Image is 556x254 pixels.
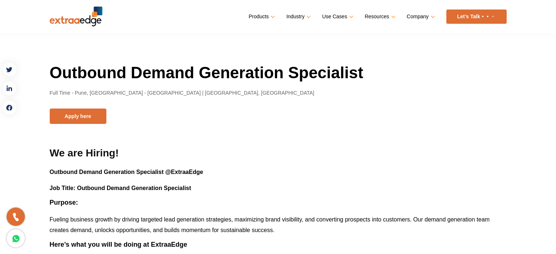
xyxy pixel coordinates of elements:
[365,11,394,22] a: Resources
[50,185,191,191] b: Job Title: Outbound Demand Generation Specialist
[50,109,106,124] button: Apply here
[249,11,273,22] a: Products
[407,11,434,22] a: Company
[286,11,309,22] a: Industry
[50,169,171,175] b: Outbound Demand Generation Specialist @
[2,81,17,96] a: linkedin
[50,89,507,98] p: Full Time - Pune, [GEOGRAPHIC_DATA] - [GEOGRAPHIC_DATA] | [GEOGRAPHIC_DATA], [GEOGRAPHIC_DATA]
[189,169,203,175] b: Edge
[50,216,490,233] span: Fueling business growth by driving targeted lead generation strategies, maximizing brand visibili...
[50,147,507,159] h2: We are Hiring!
[2,62,17,77] a: twitter
[322,11,352,22] a: Use Cases
[446,10,507,24] a: Let’s Talk
[50,199,507,207] h3: Purpose:
[50,241,507,249] h3: Here’s what you will be doing at ExtraaEdge
[2,100,17,115] a: facebook
[50,62,507,83] h1: Outbound Demand Generation Specialist
[171,169,189,175] b: Extraa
